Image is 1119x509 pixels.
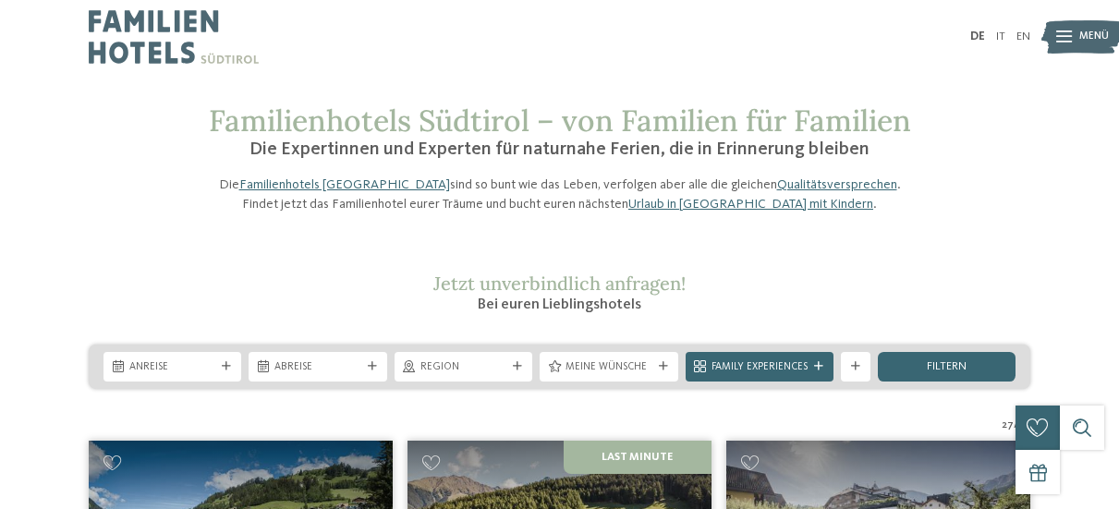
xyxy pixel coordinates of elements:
span: Die Expertinnen und Experten für naturnahe Ferien, die in Erinnerung bleiben [249,140,870,159]
span: Menü [1079,30,1109,44]
a: DE [970,30,985,42]
a: Urlaub in [GEOGRAPHIC_DATA] mit Kindern [628,198,873,211]
span: Family Experiences [712,360,808,375]
a: Familienhotels [GEOGRAPHIC_DATA] [239,178,450,191]
a: Qualitätsversprechen [777,178,897,191]
span: filtern [927,361,967,373]
a: EN [1016,30,1030,42]
span: / [1014,418,1018,433]
span: Abreise [274,360,360,375]
span: Region [420,360,506,375]
span: Anreise [129,360,215,375]
span: Jetzt unverbindlich anfragen! [433,272,686,295]
span: Meine Wünsche [566,360,651,375]
p: Die sind so bunt wie das Leben, verfolgen aber alle die gleichen . Findet jetzt das Familienhotel... [209,176,911,212]
span: Familienhotels Südtirol – von Familien für Familien [209,102,911,139]
a: IT [996,30,1005,42]
span: 27 [1002,418,1014,433]
span: Bei euren Lieblingshotels [478,297,641,312]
